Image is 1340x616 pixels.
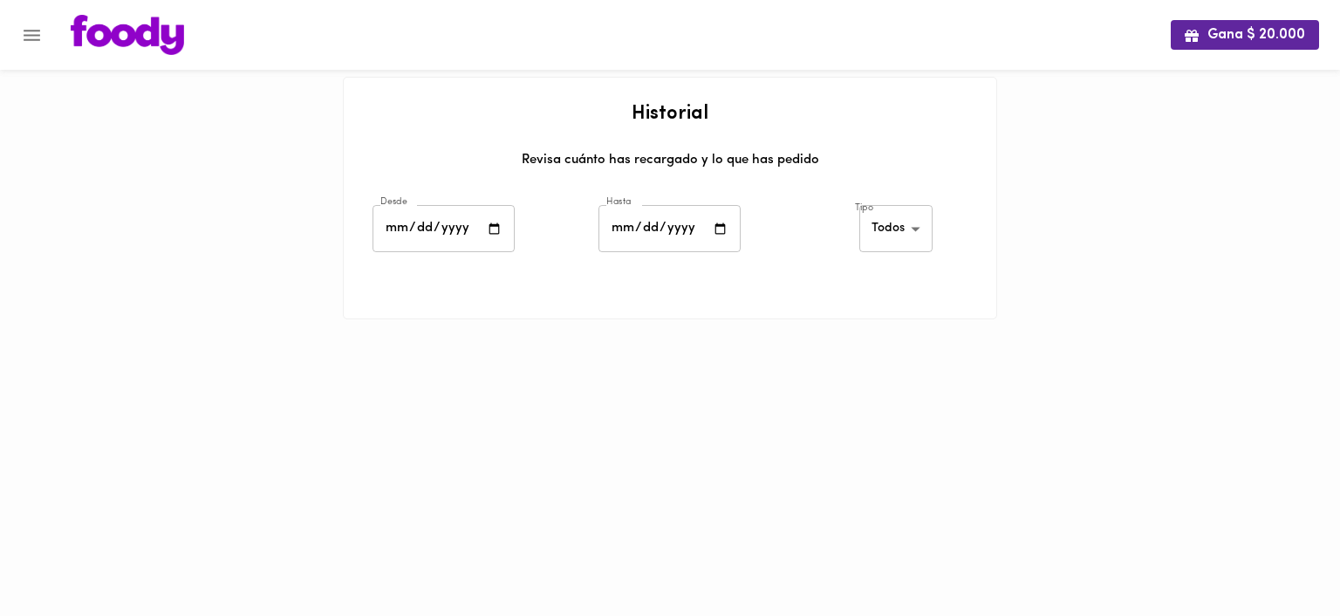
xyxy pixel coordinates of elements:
[1185,27,1305,44] span: Gana $ 20.000
[361,151,979,182] div: Revisa cuánto has recargado y lo que has pedido
[71,15,184,55] img: logo.png
[1239,515,1323,599] iframe: Messagebird Livechat Widget
[1171,20,1319,49] button: Gana $ 20.000
[10,14,53,57] button: Menu
[855,202,873,215] label: Tipo
[361,104,979,125] h2: Historial
[859,205,933,253] div: Todos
